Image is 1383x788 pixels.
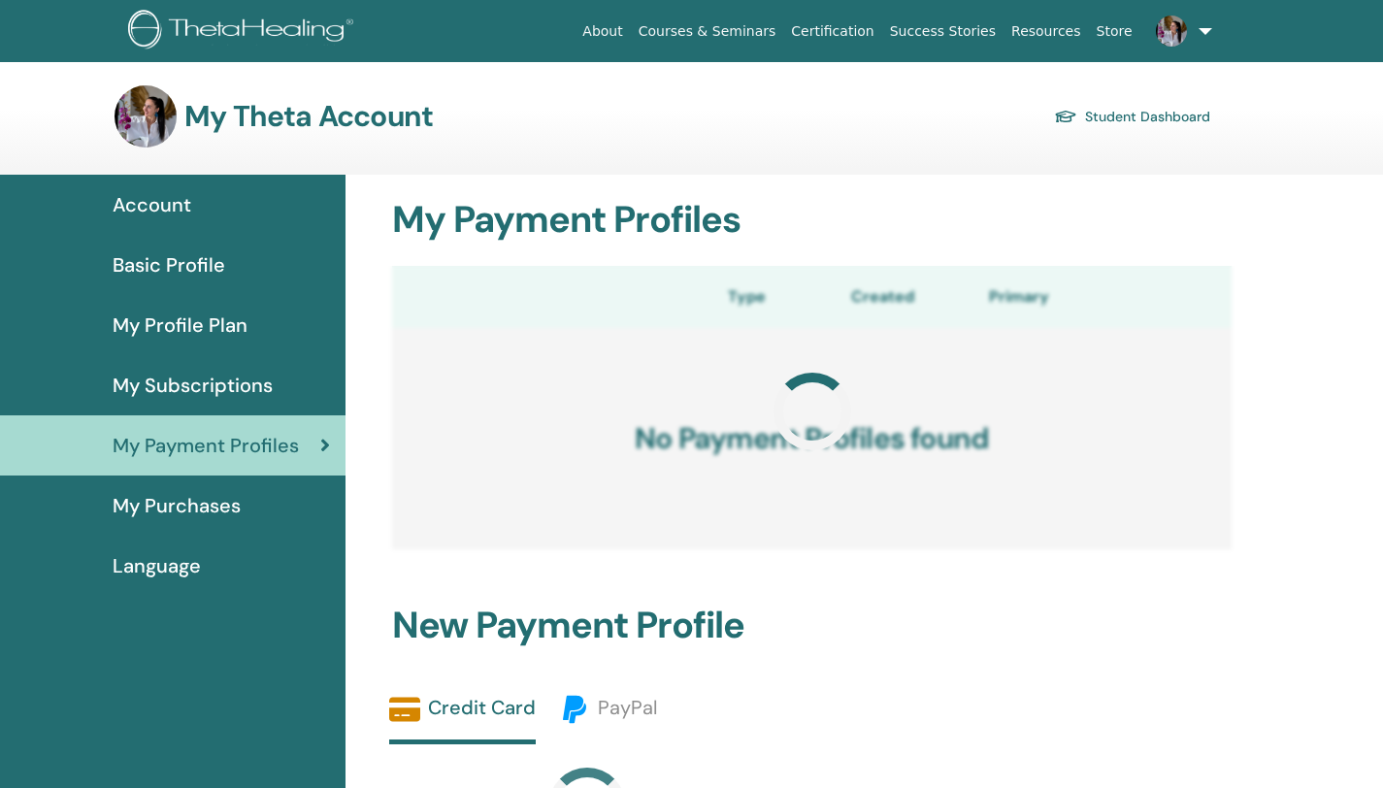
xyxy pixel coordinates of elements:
[113,250,225,279] span: Basic Profile
[389,694,420,725] img: credit-card-solid.svg
[882,14,1004,49] a: Success Stories
[1054,103,1210,130] a: Student Dashboard
[113,431,299,460] span: My Payment Profiles
[559,694,590,725] img: paypal.svg
[783,14,881,49] a: Certification
[598,695,657,720] span: PayPal
[380,604,1243,648] h2: New Payment Profile
[184,99,433,134] h3: My Theta Account
[631,14,784,49] a: Courses & Seminars
[380,198,1243,243] h2: My Payment Profiles
[575,14,630,49] a: About
[113,371,273,400] span: My Subscriptions
[1089,14,1140,49] a: Store
[128,10,360,53] img: logo.png
[113,491,241,520] span: My Purchases
[1004,14,1089,49] a: Resources
[389,694,536,744] a: Credit Card
[115,85,177,148] img: default.jpg
[1054,109,1077,125] img: graduation-cap.svg
[113,551,201,580] span: Language
[1156,16,1187,47] img: default.jpg
[113,311,247,340] span: My Profile Plan
[113,190,191,219] span: Account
